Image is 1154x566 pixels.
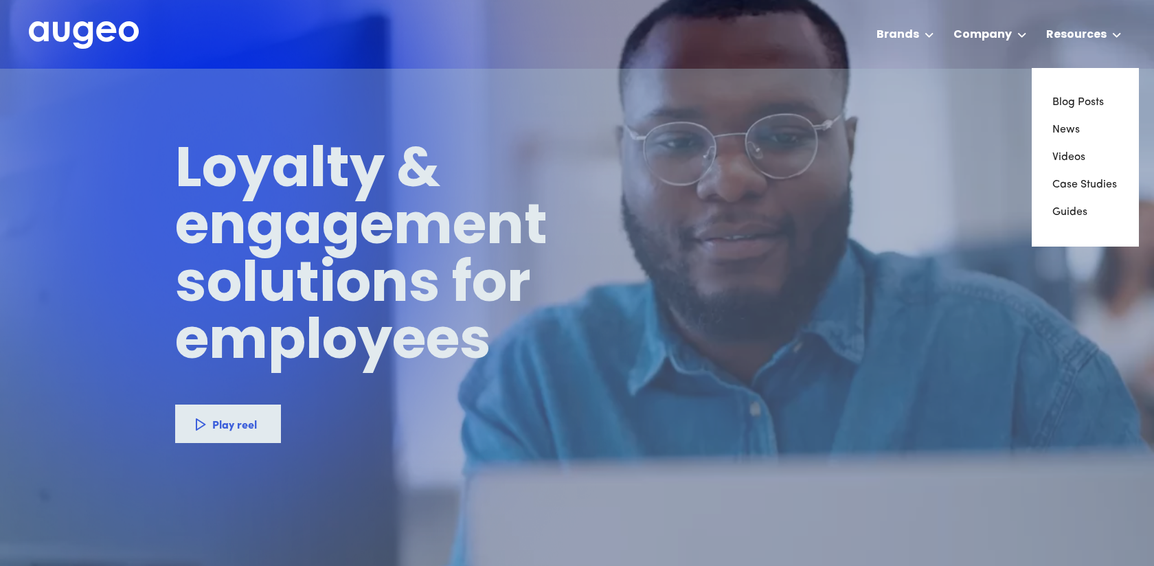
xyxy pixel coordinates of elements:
[876,27,919,43] div: Brands
[1046,27,1107,43] div: Resources
[1052,199,1118,226] a: Guides
[1052,171,1118,199] a: Case Studies
[1032,68,1139,247] nav: Resources
[1052,89,1118,116] a: Blog Posts
[1052,116,1118,144] a: News
[29,21,139,50] a: home
[1052,144,1118,171] a: Videos
[29,21,139,49] img: Augeo's full logo in white.
[953,27,1012,43] div: Company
